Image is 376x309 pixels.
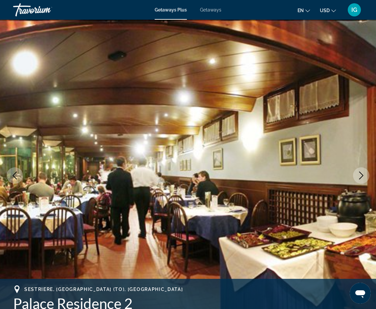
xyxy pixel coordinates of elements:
[298,8,304,13] span: en
[298,6,310,15] button: Change language
[200,7,221,12] a: Getaways
[7,167,23,184] button: Previous image
[13,1,79,18] a: Travorium
[353,167,369,184] button: Next image
[351,7,357,13] span: IG
[350,283,371,304] iframe: Button to launch messaging window
[24,287,183,292] span: Sestriere, [GEOGRAPHIC_DATA] (TO), [GEOGRAPHIC_DATA]
[320,6,336,15] button: Change currency
[346,3,363,17] button: User Menu
[320,8,330,13] span: USD
[155,7,187,12] a: Getaways Plus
